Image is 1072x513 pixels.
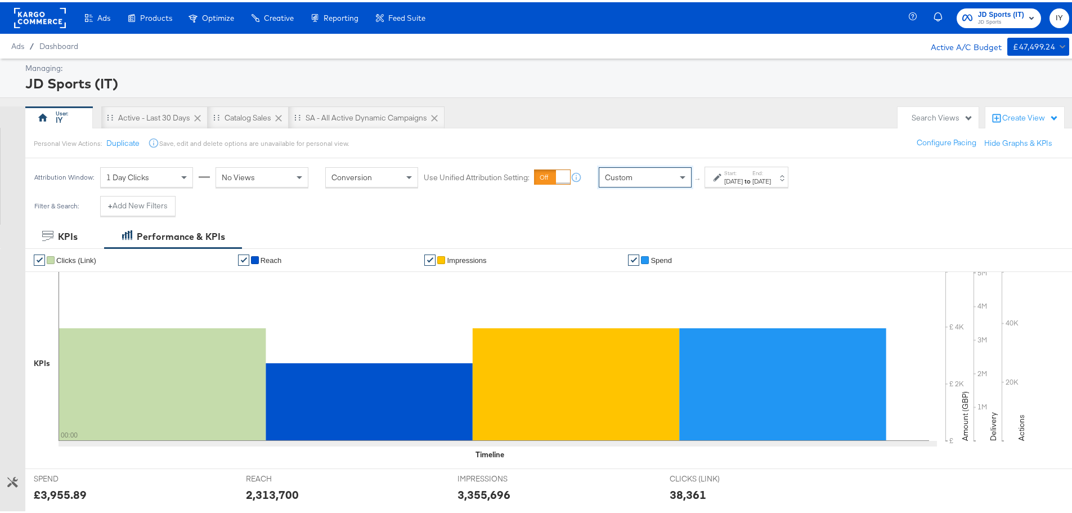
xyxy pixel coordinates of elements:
[34,252,45,264] a: ✔
[137,228,225,241] div: Performance & KPIs
[34,356,50,367] div: KPIs
[97,11,110,20] span: Ads
[424,252,436,264] a: ✔
[988,410,998,439] text: Delivery
[447,254,486,262] span: Impressions
[34,484,87,501] div: £3,955.89
[424,170,530,181] label: Use Unified Attribution Setting:
[324,11,358,20] span: Reporting
[306,110,427,121] div: SA - All Active Dynamic Campaigns
[34,137,102,146] div: Personal View Actions:
[261,254,282,262] span: Reach
[1007,35,1069,53] button: £47,499.24
[58,228,78,241] div: KPIs
[743,175,752,183] strong: to
[56,113,62,123] div: IY
[11,39,24,48] span: Ads
[331,170,372,180] span: Conversion
[264,11,294,20] span: Creative
[25,72,1066,91] div: JD Sports (IT)
[670,471,754,482] span: CLICKS (LINK)
[957,6,1041,26] button: JD Sports (IT)JD Sports
[34,200,79,208] div: Filter & Search:
[238,252,249,264] a: ✔
[294,112,300,118] div: Drag to reorder tab
[24,39,39,48] span: /
[246,484,299,501] div: 2,313,700
[1054,10,1065,23] span: IY
[960,389,970,439] text: Amount (GBP)
[978,7,1024,19] span: JD Sports (IT)
[752,167,771,175] label: End:
[670,484,706,501] div: 38,361
[225,110,271,121] div: Catalog Sales
[222,170,255,180] span: No Views
[912,110,973,121] div: Search Views
[246,471,330,482] span: REACH
[919,35,1002,52] div: Active A/C Budget
[1002,110,1058,122] div: Create View
[107,112,113,118] div: Drag to reorder tab
[1016,412,1026,439] text: Actions
[34,171,95,179] div: Attribution Window:
[628,252,639,264] a: ✔
[34,471,118,482] span: SPEND
[724,175,743,184] div: [DATE]
[118,110,190,121] div: Active - Last 30 Days
[1049,6,1069,26] button: IY
[100,194,176,214] button: +Add New Filters
[56,254,96,262] span: Clicks (Link)
[651,254,672,262] span: Spend
[202,11,234,20] span: Optimize
[693,175,703,179] span: ↑
[1013,38,1055,52] div: £47,499.24
[39,39,78,48] a: Dashboard
[388,11,425,20] span: Feed Suite
[978,16,1024,25] span: JD Sports
[476,447,504,458] div: Timeline
[605,170,633,180] span: Custom
[140,11,172,20] span: Products
[106,136,140,146] button: Duplicate
[457,484,510,501] div: 3,355,696
[909,131,984,151] button: Configure Pacing
[106,170,149,180] span: 1 Day Clicks
[752,175,771,184] div: [DATE]
[984,136,1052,146] button: Hide Graphs & KPIs
[108,198,113,209] strong: +
[213,112,219,118] div: Drag to reorder tab
[724,167,743,175] label: Start:
[159,137,349,146] div: Save, edit and delete options are unavailable for personal view.
[457,471,542,482] span: IMPRESSIONS
[25,61,1066,72] div: Managing:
